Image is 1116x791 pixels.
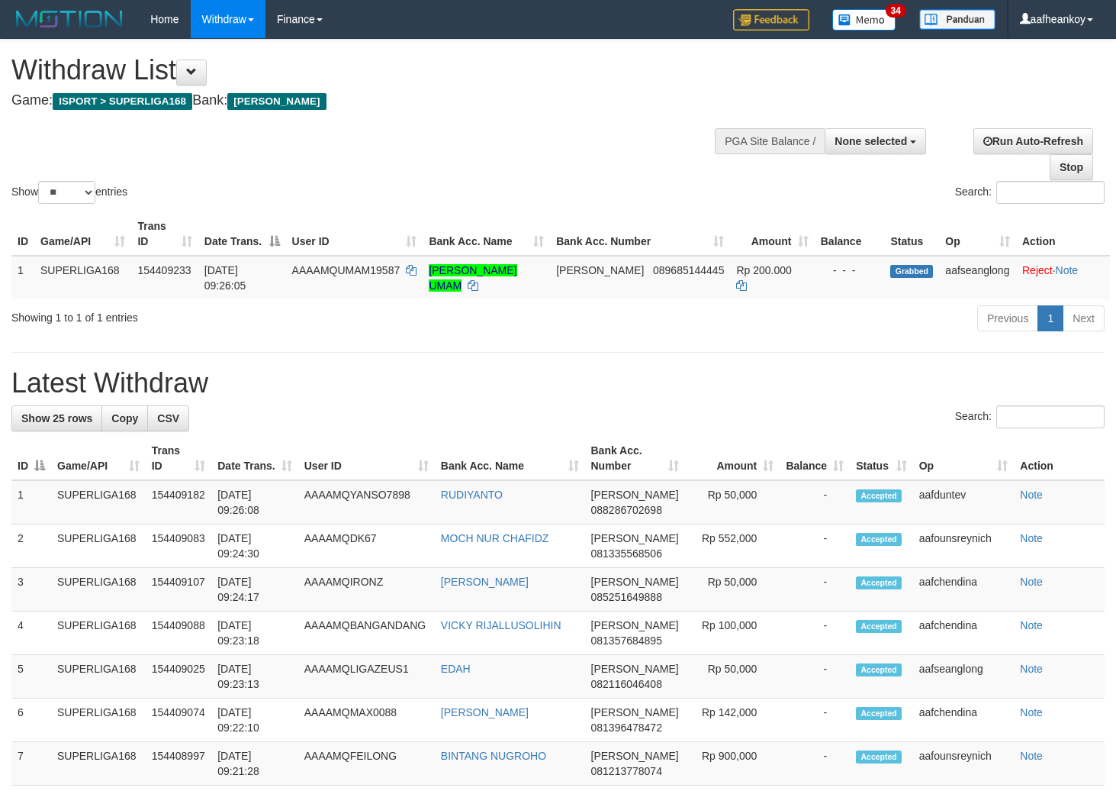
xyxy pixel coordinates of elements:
td: aafounsreynich [913,525,1015,568]
th: User ID: activate to sort column ascending [286,212,423,256]
td: AAAAMQMAX0088 [298,699,435,742]
th: Balance [815,212,885,256]
a: Note [1020,619,1043,631]
a: CSV [147,405,189,431]
th: Trans ID: activate to sort column ascending [131,212,198,256]
td: [DATE] 09:22:10 [211,699,298,742]
td: 4 [11,612,51,655]
td: - [780,480,850,525]
h1: Withdraw List [11,55,728,86]
a: Note [1056,264,1079,276]
th: Bank Acc. Name: activate to sort column ascending [423,212,550,256]
span: Accepted [856,663,902,676]
span: Copy 085251649888 to clipboard [591,591,662,603]
th: User ID: activate to sort column ascending [298,437,435,480]
td: - [780,612,850,655]
span: CSV [157,412,179,425]
td: - [780,568,850,612]
span: Copy 088286702698 to clipboard [591,504,662,516]
a: Note [1020,489,1043,501]
a: [PERSON_NAME] [441,576,529,588]
a: MOCH NUR CHAFIDZ [441,532,549,544]
td: Rp 50,000 [685,655,780,699]
span: [PERSON_NAME] [591,663,679,675]
a: Note [1020,663,1043,675]
th: Game/API: activate to sort column ascending [51,437,146,480]
td: aafduntev [913,480,1015,525]
a: [PERSON_NAME] [441,706,529,718]
th: Bank Acc. Number: activate to sort column ascending [585,437,685,480]
img: MOTION_logo.png [11,8,127,31]
th: Op: activate to sort column ascending [913,437,1015,480]
span: Accepted [856,489,902,502]
a: BINTANG NUGROHO [441,750,546,762]
span: [PERSON_NAME] [591,750,679,762]
a: Note [1020,706,1043,718]
td: Rp 552,000 [685,525,780,568]
td: 154408997 [146,742,212,786]
span: Copy 082116046408 to clipboard [591,678,662,690]
span: 154409233 [137,264,191,276]
td: [DATE] 09:24:17 [211,568,298,612]
span: None selected [835,135,907,147]
td: 1 [11,256,34,299]
span: Grabbed [890,265,933,278]
a: 1 [1037,305,1063,331]
td: aafounsreynich [913,742,1015,786]
td: [DATE] 09:23:18 [211,612,298,655]
a: Run Auto-Refresh [973,128,1093,154]
td: Rp 900,000 [685,742,780,786]
td: [DATE] 09:24:30 [211,525,298,568]
th: ID [11,212,34,256]
h4: Game: Bank: [11,93,728,108]
img: panduan.png [919,9,995,30]
td: [DATE] 09:23:13 [211,655,298,699]
input: Search: [996,181,1105,204]
td: [DATE] 09:21:28 [211,742,298,786]
th: Status [884,212,939,256]
span: [DATE] 09:26:05 [204,264,246,292]
td: AAAAMQBANGANDANG [298,612,435,655]
a: [PERSON_NAME] UMAM [429,264,516,292]
h1: Latest Withdraw [11,368,1105,399]
td: - [780,655,850,699]
th: Amount: activate to sort column ascending [730,212,814,256]
img: Feedback.jpg [733,9,809,31]
td: SUPERLIGA168 [51,568,146,612]
td: 154409025 [146,655,212,699]
span: ISPORT > SUPERLIGA168 [53,93,192,110]
td: aafseanglong [939,256,1016,299]
span: Accepted [856,707,902,720]
span: [PERSON_NAME] [591,489,679,501]
th: Balance: activate to sort column ascending [780,437,850,480]
a: Reject [1022,264,1053,276]
td: SUPERLIGA168 [51,742,146,786]
td: 7 [11,742,51,786]
td: 154409107 [146,568,212,612]
span: Copy 081335568506 to clipboard [591,547,662,560]
th: Bank Acc. Name: activate to sort column ascending [435,437,585,480]
td: aafseanglong [913,655,1015,699]
td: 2 [11,525,51,568]
th: Trans ID: activate to sort column ascending [146,437,212,480]
td: - [780,699,850,742]
a: Note [1020,576,1043,588]
td: AAAAMQYANSO7898 [298,480,435,525]
span: [PERSON_NAME] [556,264,644,276]
td: 154409088 [146,612,212,655]
a: Previous [977,305,1038,331]
span: Rp 200.000 [736,264,791,276]
a: Copy [101,405,148,431]
td: SUPERLIGA168 [51,525,146,568]
td: AAAAMQFEILONG [298,742,435,786]
select: Showentries [38,181,95,204]
td: 3 [11,568,51,612]
td: Rp 50,000 [685,480,780,525]
label: Search: [955,181,1105,204]
td: · [1016,256,1110,299]
td: 1 [11,480,51,525]
td: SUPERLIGA168 [51,612,146,655]
td: aafchendina [913,612,1015,655]
span: Show 25 rows [21,412,92,425]
span: [PERSON_NAME] [591,532,679,544]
